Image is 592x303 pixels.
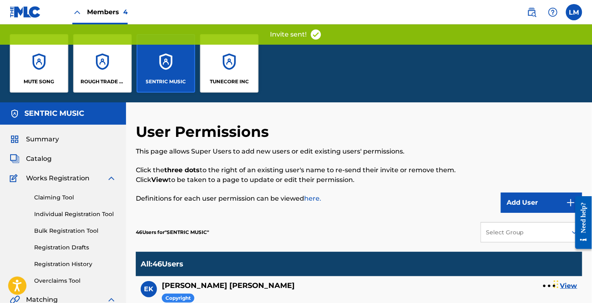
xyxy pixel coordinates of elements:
[165,229,209,235] span: SENTRIC MUSIC
[136,194,479,203] p: Definitions for each user permission can be viewed
[566,198,576,208] img: 9d2ae6d4665cec9f34b9.svg
[566,4,582,20] div: User Menu
[141,260,183,268] p: All : 46 Users
[26,154,52,164] span: Catalog
[10,173,20,183] img: Works Registration
[87,7,128,17] span: Members
[123,8,128,16] span: 4
[270,30,307,39] p: Invite sent!
[10,109,20,119] img: Accounts
[24,109,84,118] h5: SENTRIC MUSIC
[26,173,89,183] span: Works Registration
[486,228,562,237] div: Select Group
[81,78,125,85] p: ROUGH TRADE PUBLISHING
[501,193,582,213] button: Add User
[34,260,116,268] a: Registration History
[136,165,479,185] p: Click the to the right of an existing user's name to re-send their invite or remove them. Click t...
[136,123,273,141] h2: User Permissions
[10,34,68,93] a: AccountsMUTE SONG
[34,227,116,235] a: Bulk Registration Tool
[10,134,59,144] a: SummarySummary
[24,78,54,85] p: MUTE SONG
[548,7,558,17] img: help
[569,190,592,255] iframe: Resource Center
[545,4,561,20] div: Help
[107,173,116,183] img: expand
[200,34,259,93] a: AccountsTUNECORE INC
[34,210,116,219] a: Individual Registration Tool
[136,147,479,156] p: This page allows Super Users to add new users or edit existing users' permissions.
[137,34,195,93] a: AccountsSENTRIC MUSIC
[162,294,194,303] span: Copyright
[34,243,116,252] a: Registration Drafts
[524,4,540,20] a: Public Search
[162,281,295,290] h5: Emily Kamara
[146,78,186,85] p: SENTRIC MUSIC
[527,7,537,17] img: search
[551,264,592,303] iframe: Chat Widget
[34,277,116,285] a: Overclaims Tool
[144,284,154,294] span: EK
[10,154,52,164] a: CatalogCatalog
[73,34,132,93] a: AccountsROUGH TRADE PUBLISHING
[34,193,116,202] a: Claiming Tool
[26,134,59,144] span: Summary
[304,195,321,202] a: here.
[10,154,20,164] img: Catalog
[210,78,249,85] p: TUNECORE INC
[164,166,200,174] strong: three dots
[72,7,82,17] img: Close
[310,28,322,41] img: access
[136,229,165,235] span: 46 Users for
[554,272,559,297] div: Drag
[10,134,20,144] img: Summary
[151,176,168,184] strong: View
[10,6,41,18] img: MLC Logo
